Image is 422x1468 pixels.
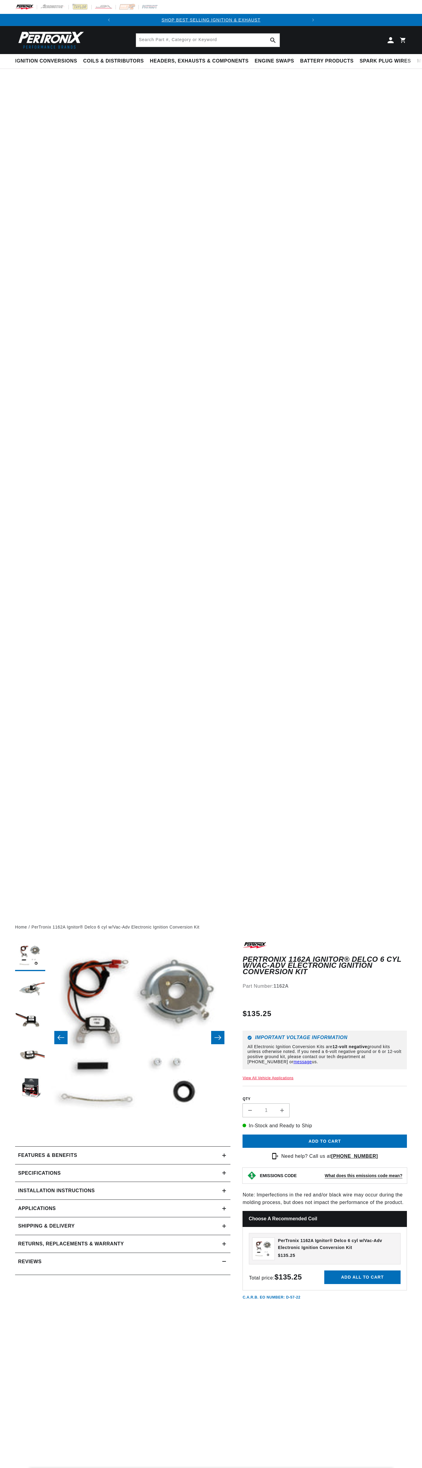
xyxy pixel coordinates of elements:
[150,58,249,64] span: Headers, Exhausts & Components
[260,1173,402,1178] button: EMISSIONS CODEWhat does this emissions code mean?
[332,1044,367,1049] strong: 12-volt negative
[103,14,115,26] button: Translation missing: en.sections.announcements.previous_announcement
[18,1151,77,1159] h2: Features & Benefits
[266,34,280,47] button: Search Part #, Category or Keyword
[54,1031,68,1044] button: Slide left
[18,1258,42,1266] h2: Reviews
[293,1059,312,1064] a: message
[243,1008,271,1019] span: $135.25
[161,18,260,22] a: SHOP BEST SELLING IGNITION & EXHAUST
[243,956,407,975] h1: PerTronix 1162A Ignitor® Delco 6 cyl w/Vac-Adv Electronic Ignition Conversion Kit
[15,1235,230,1253] summary: Returns, Replacements & Warranty
[247,1035,402,1040] h6: Important Voltage Information
[274,983,289,989] strong: 1162A
[136,34,280,47] input: Search Part #, Category or Keyword
[15,1147,230,1164] summary: Features & Benefits
[15,1041,45,1071] button: Load image 4 in gallery view
[18,1205,56,1212] span: Applications
[15,1074,45,1104] button: Load image 5 in gallery view
[247,1171,257,1180] img: Emissions code
[15,54,80,68] summary: Ignition Conversions
[18,1240,124,1248] h2: Returns, Replacements & Warranty
[274,1273,302,1281] strong: $135.25
[15,30,84,50] img: Pertronix
[115,17,307,23] div: 1 of 2
[15,1182,230,1199] summary: Installation instructions
[115,17,307,23] div: Announcement
[18,1169,61,1177] h2: Specifications
[15,1007,45,1038] button: Load image 3 in gallery view
[252,54,297,68] summary: Engine Swaps
[357,54,414,68] summary: Spark Plug Wires
[243,1135,407,1148] button: Add to cart
[255,58,294,64] span: Engine Swaps
[15,1200,230,1218] a: Applications
[360,58,411,64] span: Spark Plug Wires
[18,1222,75,1230] h2: Shipping & Delivery
[324,1270,401,1284] button: Add all to cart
[15,924,407,930] nav: breadcrumbs
[15,924,27,930] a: Home
[260,1173,297,1178] strong: EMISSIONS CODE
[243,1076,293,1080] a: View All Vehicle Applications
[80,54,147,68] summary: Coils & Distributors
[147,54,252,68] summary: Headers, Exhausts & Components
[243,1122,407,1130] p: In-Stock and Ready to Ship
[15,974,45,1004] button: Load image 2 in gallery view
[15,58,77,64] span: Ignition Conversions
[15,1164,230,1182] summary: Specifications
[278,1252,295,1259] span: $135.25
[243,1096,407,1102] label: QTY
[15,941,45,971] button: Load image 1 in gallery view
[307,14,319,26] button: Translation missing: en.sections.announcements.next_announcement
[15,1253,230,1270] summary: Reviews
[325,1173,402,1178] strong: What does this emissions code mean?
[247,1044,402,1064] p: All Electronic Ignition Conversion Kits are ground kits unless otherwise noted. If you need a 6-v...
[211,1031,224,1044] button: Slide right
[243,941,407,1300] div: Note: Imperfections in the red and/or black wire may occur during the molding process, but does n...
[249,1275,302,1280] span: Total price:
[243,1295,300,1300] p: C.A.R.B. EO Number: D-57-22
[331,1154,378,1159] a: [PHONE_NUMBER]
[31,924,199,930] a: PerTronix 1162A Ignitor® Delco 6 cyl w/Vac-Adv Electronic Ignition Conversion Kit
[15,1217,230,1235] summary: Shipping & Delivery
[300,58,354,64] span: Battery Products
[297,54,357,68] summary: Battery Products
[281,1152,378,1160] p: Need help? Call us at
[243,1211,407,1227] h2: Choose a Recommended Coil
[15,941,230,1134] media-gallery: Gallery Viewer
[243,982,407,990] div: Part Number:
[83,58,144,64] span: Coils & Distributors
[18,1187,95,1195] h2: Installation instructions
